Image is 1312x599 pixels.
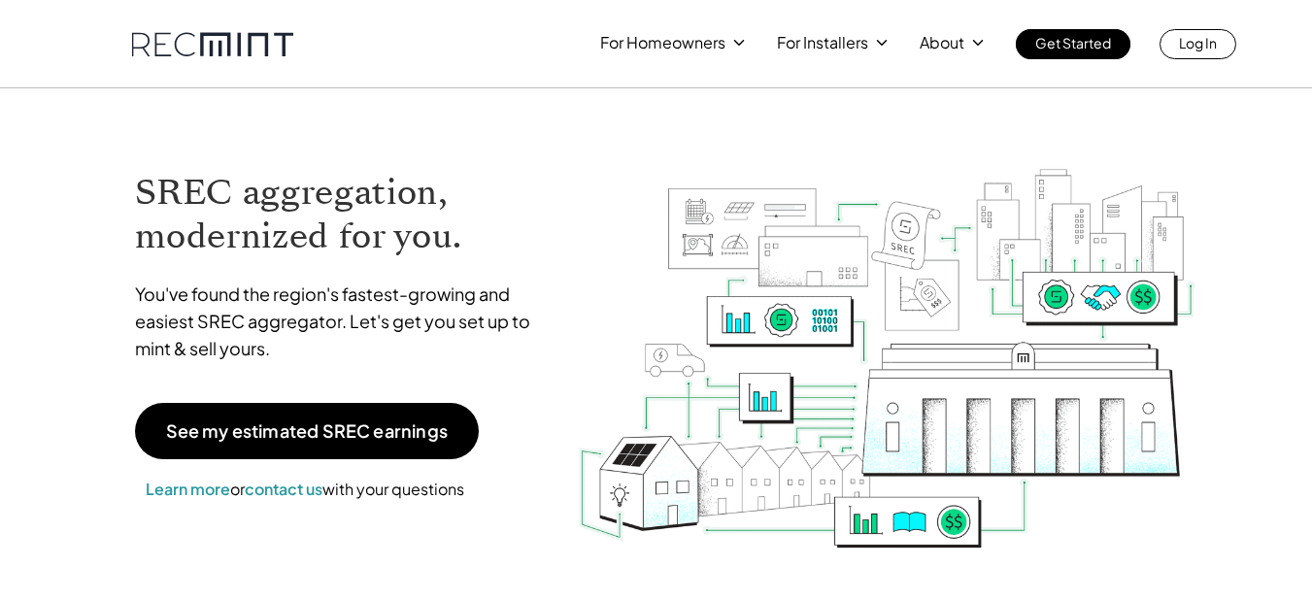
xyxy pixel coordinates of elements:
[1035,29,1111,56] p: Get Started
[920,29,964,56] p: About
[135,171,549,258] h1: SREC aggregation, modernized for you.
[146,479,230,499] a: Learn more
[245,479,322,499] a: contact us
[600,29,725,56] p: For Homeowners
[777,29,868,56] p: For Installers
[135,477,475,502] p: or with your questions
[577,117,1196,553] img: RECmint value cycle
[1016,29,1130,59] a: Get Started
[1179,29,1217,56] p: Log In
[135,281,549,362] p: You've found the region's fastest-growing and easiest SREC aggregator. Let's get you set up to mi...
[1160,29,1236,59] a: Log In
[166,422,448,440] p: See my estimated SREC earnings
[135,403,479,459] a: See my estimated SREC earnings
